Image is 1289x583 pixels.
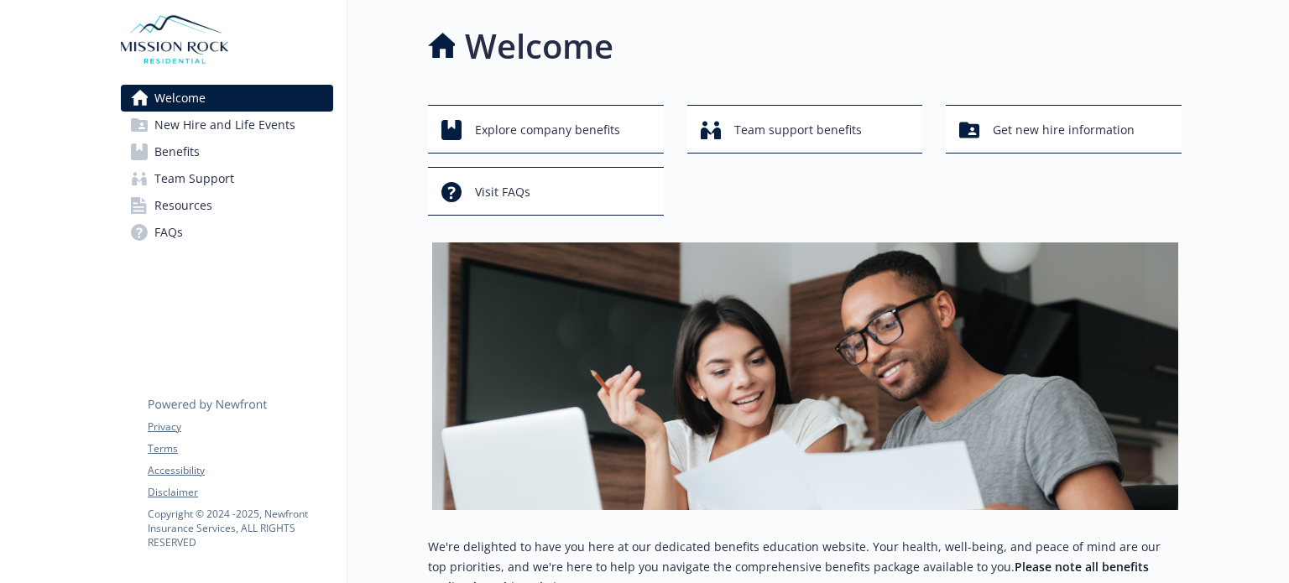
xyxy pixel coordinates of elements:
[121,112,333,138] a: New Hire and Life Events
[148,441,332,456] a: Terms
[428,167,664,216] button: Visit FAQs
[993,114,1135,146] span: Get new hire information
[154,112,295,138] span: New Hire and Life Events
[428,105,664,154] button: Explore company benefits
[475,176,530,208] span: Visit FAQs
[148,507,332,549] p: Copyright © 2024 - 2025 , Newfront Insurance Services, ALL RIGHTS RESERVED
[154,138,200,165] span: Benefits
[687,105,923,154] button: Team support benefits
[154,219,183,246] span: FAQs
[432,242,1178,510] img: overview page banner
[148,419,332,435] a: Privacy
[121,219,333,246] a: FAQs
[734,114,862,146] span: Team support benefits
[121,85,333,112] a: Welcome
[475,114,620,146] span: Explore company benefits
[121,192,333,219] a: Resources
[148,463,332,478] a: Accessibility
[121,165,333,192] a: Team Support
[946,105,1182,154] button: Get new hire information
[465,21,613,71] h1: Welcome
[154,165,234,192] span: Team Support
[154,192,212,219] span: Resources
[148,485,332,500] a: Disclaimer
[121,138,333,165] a: Benefits
[154,85,206,112] span: Welcome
